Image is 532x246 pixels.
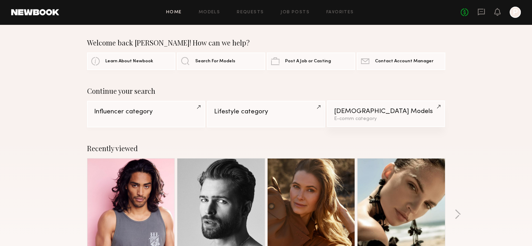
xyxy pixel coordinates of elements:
a: Requests [237,10,264,15]
span: Contact Account Manager [375,59,433,64]
span: Learn About Newbook [105,59,153,64]
a: Lifestyle category [207,101,325,127]
a: Influencer category [87,101,205,127]
a: Post A Job or Casting [267,52,355,70]
a: Models [199,10,220,15]
div: Continue your search [87,87,445,95]
a: Contact Account Manager [357,52,445,70]
div: [DEMOGRAPHIC_DATA] Models [334,108,438,115]
a: [DEMOGRAPHIC_DATA] ModelsE-comm category [327,100,445,127]
a: Job Posts [281,10,310,15]
span: Search For Models [195,59,235,64]
div: Recently viewed [87,144,445,153]
a: Learn About Newbook [87,52,175,70]
div: E-comm category [334,117,438,121]
div: Welcome back [PERSON_NAME]! How can we help? [87,38,445,47]
span: Post A Job or Casting [285,59,331,64]
div: Lifestyle category [214,108,318,115]
a: Search For Models [177,52,265,70]
a: Favorites [326,10,354,15]
div: Influencer category [94,108,198,115]
a: Home [166,10,182,15]
a: P [510,7,521,18]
